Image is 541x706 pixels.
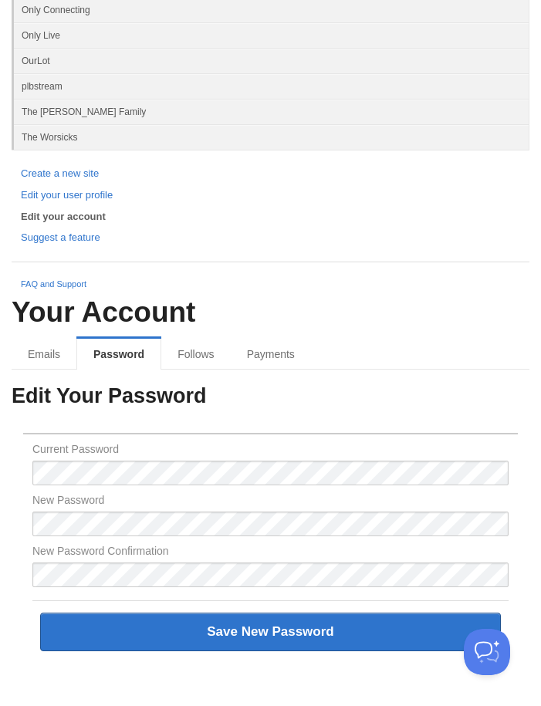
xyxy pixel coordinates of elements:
[12,385,529,408] h3: Edit Your Password
[76,339,161,370] a: Password
[21,187,520,204] a: Edit your user profile
[21,230,520,246] a: Suggest a feature
[21,209,520,225] a: Edit your account
[32,546,509,560] label: New Password Confirmation
[231,339,311,370] a: Payments
[14,73,529,99] a: plbstream
[464,629,510,675] iframe: Help Scout Beacon - Open
[161,339,230,370] a: Follows
[14,22,529,48] a: Only Live
[32,495,509,509] label: New Password
[14,124,529,150] a: The Worsicks
[12,339,76,370] a: Emails
[32,444,509,458] label: Current Password
[21,278,520,292] a: FAQ and Support
[14,99,529,124] a: The [PERSON_NAME] Family
[21,166,520,182] a: Create a new site
[14,48,529,73] a: OurLot
[40,613,501,651] input: Save New Password
[12,297,529,329] h2: Your Account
